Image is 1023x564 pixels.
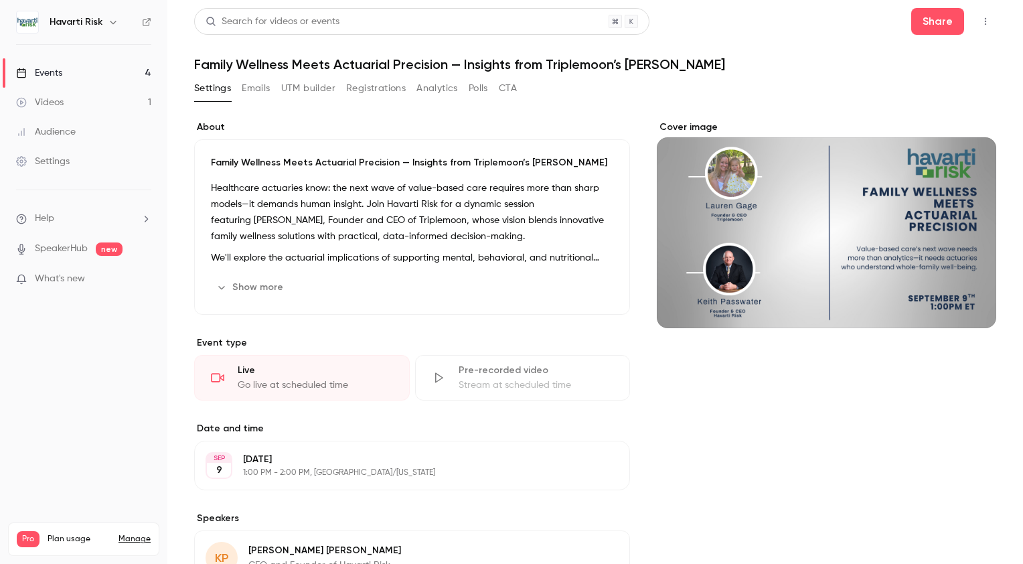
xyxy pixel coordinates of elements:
li: help-dropdown-opener [16,212,151,226]
iframe: Noticeable Trigger [135,273,151,285]
section: Cover image [657,121,996,328]
div: Videos [16,96,64,109]
div: Pre-recorded videoStream at scheduled time [415,355,631,401]
div: Settings [16,155,70,168]
p: [DATE] [243,453,559,466]
div: Live [238,364,393,377]
div: Pre-recorded video [459,364,614,377]
button: CTA [499,78,517,99]
span: Pro [17,531,40,547]
div: Events [16,66,62,80]
div: LiveGo live at scheduled time [194,355,410,401]
div: Search for videos or events [206,15,339,29]
p: 9 [216,464,222,477]
label: Date and time [194,422,630,435]
label: Cover image [657,121,996,134]
div: Audience [16,125,76,139]
a: SpeakerHub [35,242,88,256]
p: [PERSON_NAME] [PERSON_NAME] [248,544,401,557]
button: UTM builder [281,78,335,99]
h1: Family Wellness Meets Actuarial Precision — Insights from Triplemoon’s [PERSON_NAME] [194,56,996,72]
button: Polls [469,78,488,99]
div: Stream at scheduled time [459,378,614,392]
a: Manage [119,534,151,545]
h6: Havarti Risk [50,15,102,29]
p: Healthcare actuaries know: the next wave of value-based care requires more than sharp models—it d... [211,180,613,244]
span: Help [35,212,54,226]
div: Go live at scheduled time [238,378,393,392]
span: Plan usage [48,534,110,545]
p: Family Wellness Meets Actuarial Precision — Insights from Triplemoon’s [PERSON_NAME] [211,156,613,169]
button: Show more [211,277,291,298]
span: new [96,242,123,256]
button: Emails [242,78,270,99]
div: SEP [207,453,231,463]
button: Settings [194,78,231,99]
p: Event type [194,336,630,350]
span: What's new [35,272,85,286]
p: We'll explore the actuarial implications of supporting mental, behavioral, and nutritional health... [211,250,613,266]
button: Analytics [416,78,458,99]
button: Registrations [346,78,406,99]
label: Speakers [194,512,630,525]
img: Havarti Risk [17,11,38,33]
p: 1:00 PM - 2:00 PM, [GEOGRAPHIC_DATA]/[US_STATE] [243,468,559,478]
label: About [194,121,630,134]
button: Share [911,8,964,35]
